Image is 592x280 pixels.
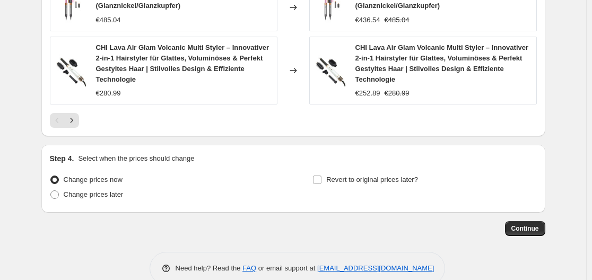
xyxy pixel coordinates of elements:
[256,264,317,272] span: or email support at
[64,113,79,128] button: Next
[326,176,418,183] span: Revert to original prices later?
[505,221,545,236] button: Continue
[78,153,194,164] p: Select when the prices should change
[50,113,79,128] nav: Pagination
[96,88,121,99] div: €280.99
[242,264,256,272] a: FAQ
[317,264,434,272] a: [EMAIL_ADDRESS][DOMAIN_NAME]
[355,43,529,83] span: CHI Lava Air Glam Volcanic Multi Styler – Innovativer 2-in-1 Hairstyler für Glattes, Voluminöses ...
[56,55,88,86] img: 31Zau6lAaZL_80x.jpg
[315,55,347,86] img: 31Zau6lAaZL_80x.jpg
[355,88,380,99] div: €252.89
[176,264,243,272] span: Need help? Read the
[96,15,121,25] div: €485.04
[385,15,410,25] strike: €485.04
[64,176,123,183] span: Change prices now
[355,15,380,25] div: €436.54
[96,43,269,83] span: CHI Lava Air Glam Volcanic Multi Styler – Innovativer 2-in-1 Hairstyler für Glattes, Voluminöses ...
[511,224,539,233] span: Continue
[64,190,124,198] span: Change prices later
[50,153,74,164] h2: Step 4.
[385,88,410,99] strike: €280.99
